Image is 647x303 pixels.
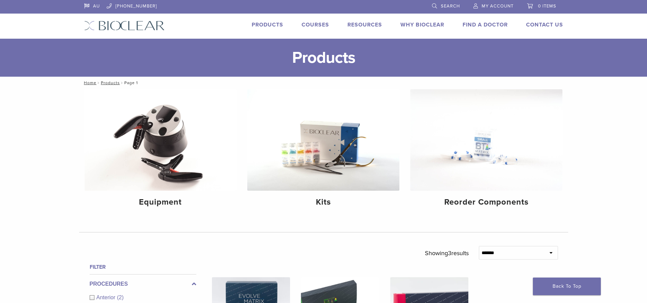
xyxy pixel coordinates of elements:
img: Kits [247,89,399,191]
a: Back To Top [533,278,601,295]
span: My Account [482,3,514,9]
a: Why Bioclear [400,21,444,28]
span: (2) [117,295,124,300]
a: Contact Us [526,21,563,28]
a: Home [82,80,96,85]
span: 3 [448,249,451,257]
h4: Equipment [90,196,231,208]
a: Equipment [85,89,237,213]
h4: Filter [90,263,196,271]
img: Equipment [85,89,237,191]
span: Search [441,3,460,9]
img: Reorder Components [410,89,562,191]
a: Resources [347,21,382,28]
span: / [96,81,101,84]
a: Find A Doctor [463,21,508,28]
a: Kits [247,89,399,213]
span: 0 items [538,3,556,9]
span: Anterior [96,295,117,300]
img: Bioclear [84,21,165,31]
p: Showing results [425,246,469,260]
span: / [120,81,124,84]
a: Products [252,21,283,28]
a: Products [101,80,120,85]
label: Procedures [90,280,196,288]
a: Courses [302,21,329,28]
nav: Page 1 [79,77,568,89]
a: Reorder Components [410,89,562,213]
h4: Reorder Components [416,196,557,208]
h4: Kits [253,196,394,208]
